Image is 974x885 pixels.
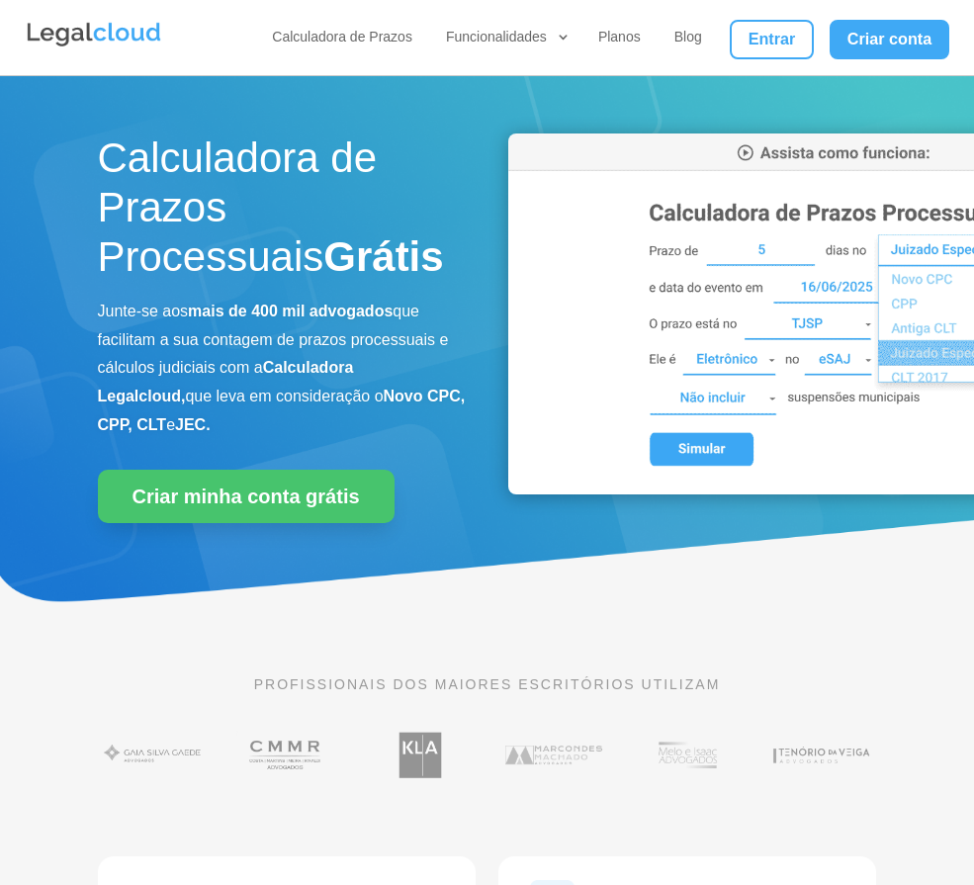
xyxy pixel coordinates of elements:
img: Profissionais do escritório Melo e Isaac Advogados utilizam a Legalcloud [633,725,744,786]
a: Blog [668,28,708,53]
p: Junte-se aos que facilitam a sua contagem de prazos processuais e cálculos judiciais com a que le... [98,298,466,440]
img: Tenório da Veiga Advogados [766,725,877,786]
a: Criar conta [830,20,950,59]
a: Calculadora de Prazos [266,28,418,53]
img: Koury Lopes Advogados [365,725,476,786]
a: Planos [592,28,647,53]
a: Funcionalidades [440,28,571,53]
h1: Calculadora de Prazos Processuais [98,133,466,293]
a: Logo da Legalcloud [25,36,163,52]
img: Gaia Silva Gaede Advogados Associados [98,725,209,786]
b: mais de 400 mil advogados [188,303,393,319]
p: PROFISSIONAIS DOS MAIORES ESCRITÓRIOS UTILIZAM [98,673,877,695]
a: Entrar [730,20,813,59]
strong: Grátis [323,233,443,280]
img: Legalcloud Logo [25,20,163,49]
b: JEC. [175,416,211,433]
img: Costa Martins Meira Rinaldi Advogados [231,725,342,786]
a: Criar minha conta grátis [98,470,395,523]
img: Marcondes Machado Advogados utilizam a Legalcloud [498,725,609,786]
